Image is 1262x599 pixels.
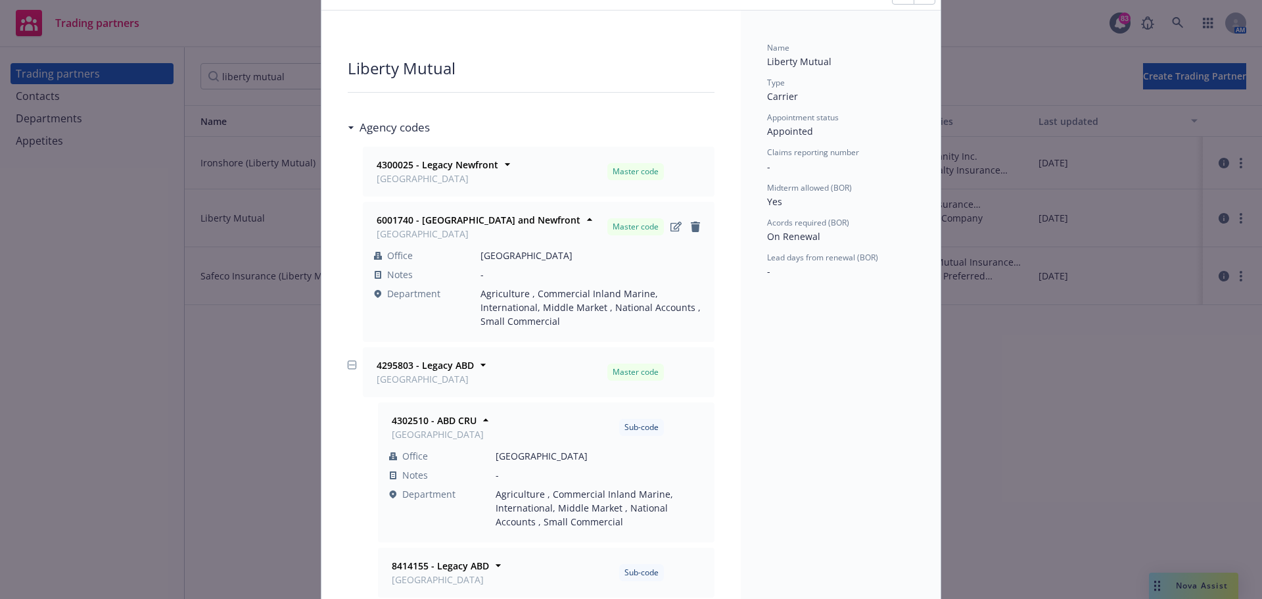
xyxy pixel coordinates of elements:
[392,427,484,441] span: [GEOGRAPHIC_DATA]
[767,195,782,208] span: Yes
[668,219,684,235] a: Edit
[348,119,430,136] div: Agency codes
[624,567,659,579] span: Sub-code
[377,158,498,171] strong: 4300025 - Legacy Newfront
[767,252,878,263] span: Lead days from renewal (BOR)
[613,166,659,178] span: Master code
[387,249,413,262] span: Office
[387,287,440,300] span: Department
[767,147,859,158] span: Claims reporting number
[688,219,703,235] a: Delete
[377,214,580,226] strong: 6001740 - [GEOGRAPHIC_DATA] and Newfront
[377,372,474,386] span: [GEOGRAPHIC_DATA]
[767,182,852,193] span: Midterm allowed (BOR)
[387,268,413,281] span: Notes
[613,366,659,378] span: Master code
[767,90,798,103] span: Carrier
[767,217,849,228] span: Acords required (BOR)
[402,468,428,482] span: Notes
[402,449,428,463] span: Office
[392,573,489,587] span: [GEOGRAPHIC_DATA]
[624,421,659,433] span: Sub-code
[767,42,789,53] span: Name
[377,359,474,371] strong: 4295803 - Legacy ABD
[767,160,770,173] span: -
[496,487,703,529] span: Agriculture , Commercial Inland Marine, International, Middle Market , National Accounts , Small ...
[377,227,580,241] span: [GEOGRAPHIC_DATA]
[480,268,703,281] span: -
[480,249,703,262] span: [GEOGRAPHIC_DATA]
[348,58,714,79] div: Liberty Mutual
[480,287,703,328] span: Agriculture , Commercial Inland Marine, International, Middle Market , National Accounts , Small ...
[360,119,430,136] h3: Agency codes
[402,487,456,501] span: Department
[767,112,839,123] span: Appointment status
[377,172,498,185] span: [GEOGRAPHIC_DATA]
[767,265,770,277] span: -
[392,414,477,427] strong: 4302510 - ABD CRU
[496,468,703,482] span: -
[767,55,831,68] span: Liberty Mutual
[496,449,703,463] span: [GEOGRAPHIC_DATA]
[767,77,785,88] span: Type
[613,221,659,233] span: Master code
[767,125,813,137] span: Appointed
[767,230,820,243] span: On Renewal
[392,560,489,572] strong: 8414155 - Legacy ABD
